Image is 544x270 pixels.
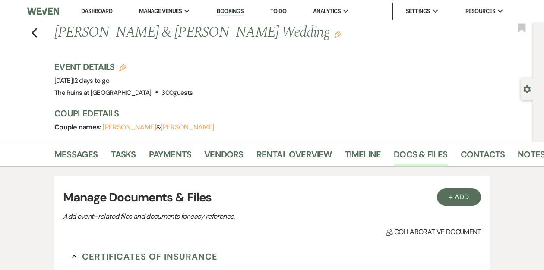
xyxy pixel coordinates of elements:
[465,7,495,16] span: Resources
[149,148,192,166] a: Payments
[103,124,156,131] button: [PERSON_NAME]
[54,61,193,73] h3: Event Details
[161,124,214,131] button: [PERSON_NAME]
[386,227,481,237] span: Collaborative document
[54,148,98,166] a: Messages
[139,7,182,16] span: Manage Venues
[437,188,481,206] button: + Add
[204,148,243,166] a: Vendors
[54,22,434,43] h1: [PERSON_NAME] & [PERSON_NAME] Wedding
[461,148,505,166] a: Contacts
[334,30,341,38] button: Edit
[523,85,531,93] button: Open lead details
[54,88,152,97] span: The Ruins at [GEOGRAPHIC_DATA]
[73,76,109,85] span: |
[74,76,109,85] span: 2 days to go
[161,88,193,97] span: 300 guests
[217,7,244,16] a: Bookings
[54,122,103,132] span: Couple names:
[63,211,365,222] p: Add event–related files and documents for easy reference.
[72,250,218,263] button: Certificates of Insurance
[103,123,214,132] span: &
[394,148,447,166] a: Docs & Files
[54,76,109,85] span: [DATE]
[345,148,381,166] a: Timeline
[406,7,430,16] span: Settings
[54,107,525,119] h3: Couple Details
[27,2,59,20] img: Weven Logo
[313,7,341,16] span: Analytics
[63,188,481,207] h3: Manage Documents & Files
[81,7,112,15] a: Dashboard
[111,148,136,166] a: Tasks
[256,148,332,166] a: Rental Overview
[270,7,286,15] a: To Do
